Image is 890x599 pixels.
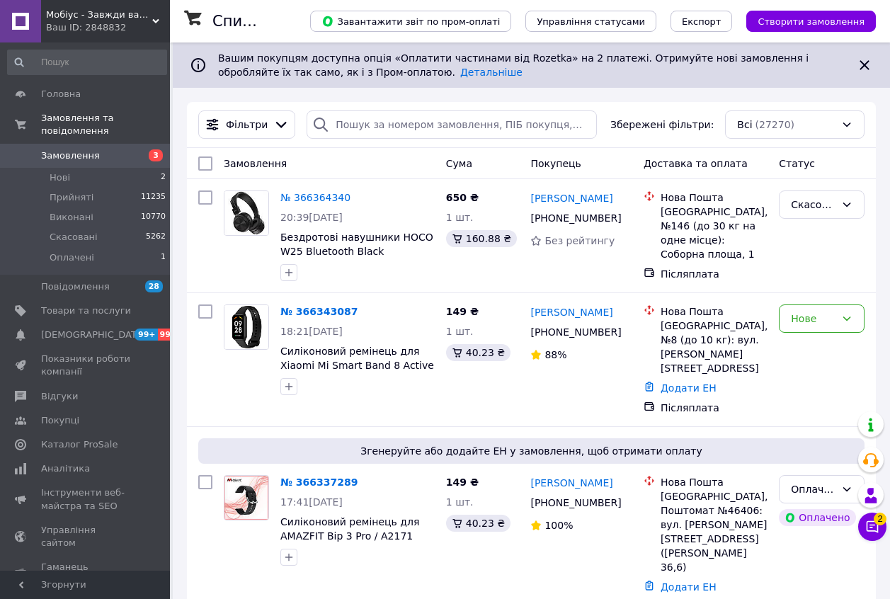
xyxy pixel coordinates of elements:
[874,512,886,525] span: 2
[280,477,358,488] a: № 366337289
[661,401,768,415] div: Післяплата
[661,190,768,205] div: Нова Пошта
[446,344,510,361] div: 40.23 ₴
[50,191,93,204] span: Прийняті
[41,280,110,293] span: Повідомлення
[280,192,350,203] a: № 366364340
[737,118,752,132] span: Всі
[446,158,472,169] span: Cума
[661,319,768,375] div: [GEOGRAPHIC_DATA], №8 (до 10 кг): вул. [PERSON_NAME][STREET_ADDRESS]
[661,205,768,261] div: [GEOGRAPHIC_DATA], №146 (до 30 кг на одне місце): Соборна площа, 1
[280,516,419,556] a: Силіконовий ремінець для AMAZFIT Bip 3 Pro / A2171 (Black)
[460,67,523,78] a: Детальніше
[755,119,794,130] span: (27270)
[530,158,581,169] span: Покупець
[280,496,343,508] span: 17:41[DATE]
[41,524,131,549] span: Управління сайтом
[224,191,268,235] img: Фото товару
[758,16,865,27] span: Створити замовлення
[544,520,573,531] span: 100%
[537,16,645,27] span: Управління статусами
[321,15,500,28] span: Завантажити звіт по пром-оплаті
[446,306,479,317] span: 149 ₴
[791,481,835,497] div: Оплачено
[50,211,93,224] span: Виконані
[280,346,434,385] a: Силіконовий ремінець для Xiaomi Mi Smart Band 8 Active (Black)
[141,211,166,224] span: 10770
[446,477,479,488] span: 149 ₴
[50,171,70,184] span: Нові
[661,267,768,281] div: Післяплата
[307,110,596,139] input: Пошук за номером замовлення, ПІБ покупця, номером телефону, Email, номером накладної
[280,306,358,317] a: № 366343087
[791,197,835,212] div: Скасовано
[527,493,621,513] div: [PHONE_NUMBER]
[46,21,170,34] div: Ваш ID: 2848832
[41,414,79,427] span: Покупці
[530,305,612,319] a: [PERSON_NAME]
[224,305,268,349] img: Фото товару
[746,11,876,32] button: Створити замовлення
[280,212,343,223] span: 20:39[DATE]
[661,475,768,489] div: Нова Пошта
[224,304,269,350] a: Фото товару
[149,149,163,161] span: 3
[446,515,510,532] div: 40.23 ₴
[41,329,146,341] span: [DEMOGRAPHIC_DATA]
[671,11,733,32] button: Експорт
[527,322,621,342] div: [PHONE_NUMBER]
[224,475,269,520] a: Фото товару
[527,208,621,228] div: [PHONE_NUMBER]
[446,192,479,203] span: 650 ₴
[41,390,78,403] span: Відгуки
[41,438,118,451] span: Каталог ProSale
[41,486,131,512] span: Інструменти веб-майстра та SEO
[530,191,612,205] a: [PERSON_NAME]
[530,476,612,490] a: [PERSON_NAME]
[135,329,158,341] span: 99+
[146,231,166,244] span: 5262
[161,251,166,264] span: 1
[46,8,152,21] span: Мобіус - Завжди вам раді!
[791,311,835,326] div: Нове
[41,88,81,101] span: Головна
[224,158,287,169] span: Замовлення
[446,230,517,247] div: 160.88 ₴
[212,13,356,30] h1: Список замовлень
[280,326,343,337] span: 18:21[DATE]
[41,353,131,378] span: Показники роботи компанії
[544,235,615,246] span: Без рейтингу
[682,16,721,27] span: Експорт
[50,231,98,244] span: Скасовані
[158,329,181,341] span: 99+
[224,190,269,236] a: Фото товару
[141,191,166,204] span: 11235
[145,280,163,292] span: 28
[161,171,166,184] span: 2
[7,50,167,75] input: Пошук
[310,11,511,32] button: Завантажити звіт по пром-оплаті
[224,476,268,520] img: Фото товару
[661,489,768,574] div: [GEOGRAPHIC_DATA], Поштомат №46406: вул. [PERSON_NAME][STREET_ADDRESS] ([PERSON_NAME] 36,6)
[280,232,433,257] a: Бездротові навушники HOCO W25 Bluetooth Black
[446,326,474,337] span: 1 шт.
[446,212,474,223] span: 1 шт.
[610,118,714,132] span: Збережені фільтри:
[41,462,90,475] span: Аналітика
[226,118,268,132] span: Фільтри
[41,304,131,317] span: Товари та послуги
[204,444,859,458] span: Згенеруйте або додайте ЕН у замовлення, щоб отримати оплату
[525,11,656,32] button: Управління статусами
[779,158,815,169] span: Статус
[644,158,748,169] span: Доставка та оплата
[41,561,131,586] span: Гаманець компанії
[41,149,100,162] span: Замовлення
[661,581,717,593] a: Додати ЕН
[661,304,768,319] div: Нова Пошта
[446,496,474,508] span: 1 шт.
[218,52,809,78] span: Вашим покупцям доступна опція «Оплатити частинами від Rozetka» на 2 платежі. Отримуйте нові замов...
[661,382,717,394] a: Додати ЕН
[732,15,876,26] a: Створити замовлення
